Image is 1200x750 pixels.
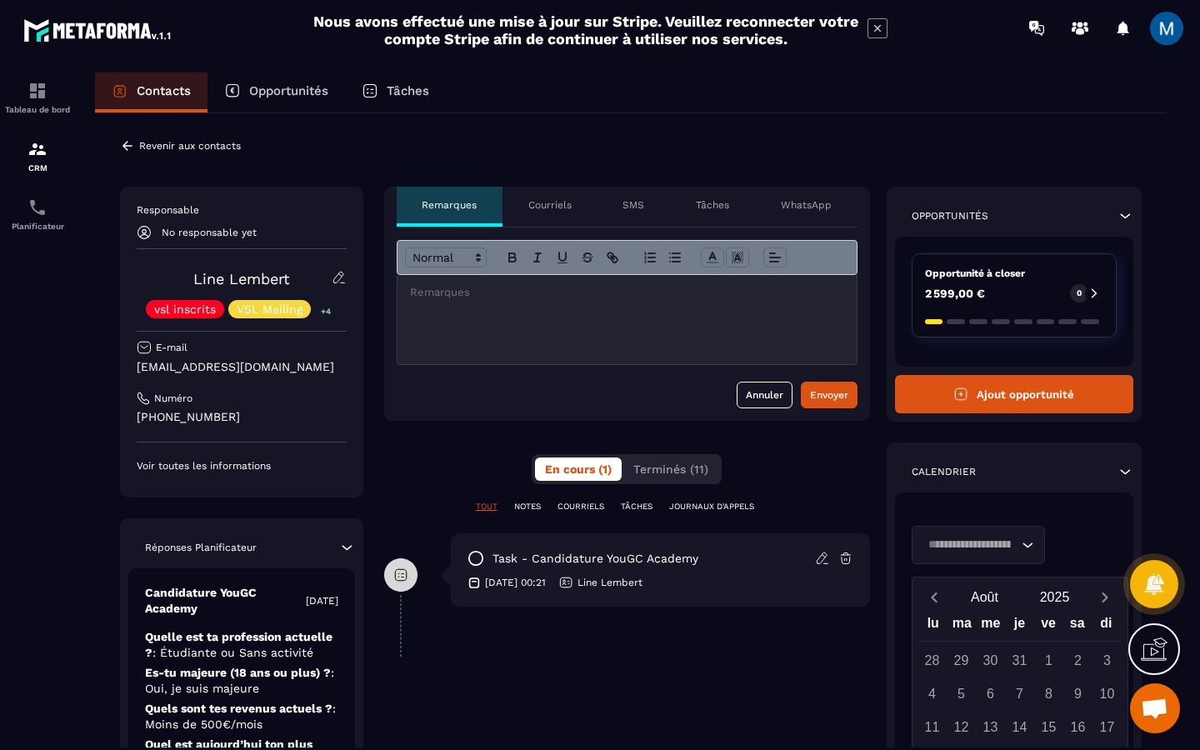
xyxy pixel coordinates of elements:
[139,140,241,152] p: Revenir aux contacts
[1063,712,1092,742] div: 16
[154,392,192,405] p: Numéro
[1092,612,1121,641] div: di
[162,227,257,238] p: No responsable yet
[4,127,71,185] a: formationformationCRM
[485,576,546,589] p: [DATE] 00:21
[4,185,71,243] a: schedulerschedulerPlanificateur
[1034,679,1063,708] div: 8
[1020,582,1090,612] button: Open years overlay
[1005,712,1034,742] div: 14
[1034,712,1063,742] div: 15
[145,629,338,661] p: Quelle est ta profession actuelle ?
[810,387,848,403] div: Envoyer
[918,612,947,641] div: lu
[557,501,604,512] p: COURRIELS
[545,462,612,476] span: En cours (1)
[145,665,338,697] p: Es-tu majeure (18 ans ou plus) ?
[1034,612,1063,641] div: ve
[145,701,338,732] p: Quels sont tes revenus actuels ?
[345,72,446,112] a: Tâches
[306,594,338,607] p: [DATE]
[947,646,976,675] div: 29
[152,646,313,659] span: : Étudiante ou Sans activité
[801,382,857,408] button: Envoyer
[27,81,47,101] img: formation
[95,72,207,112] a: Contacts
[1090,586,1121,608] button: Next month
[315,302,337,320] p: +4
[633,462,708,476] span: Terminés (11)
[137,203,347,217] p: Responsable
[1005,679,1034,708] div: 7
[947,712,976,742] div: 12
[1063,679,1092,708] div: 9
[535,457,622,481] button: En cours (1)
[422,198,477,212] p: Remarques
[621,501,652,512] p: TÂCHES
[976,646,1005,675] div: 30
[528,198,572,212] p: Courriels
[950,582,1020,612] button: Open months overlay
[947,612,977,641] div: ma
[976,712,1005,742] div: 13
[237,303,302,315] p: VSL Mailing
[1130,683,1180,733] a: Ouvrir le chat
[137,83,191,98] p: Contacts
[623,457,718,481] button: Terminés (11)
[696,198,729,212] p: Tâches
[917,679,947,708] div: 4
[4,163,71,172] p: CRM
[154,303,216,315] p: vsl inscrits
[312,12,859,47] h2: Nous avons effectué une mise à jour sur Stripe. Veuillez reconnecter votre compte Stripe afin de ...
[4,68,71,127] a: formationformationTableau de bord
[917,646,947,675] div: 28
[669,501,754,512] p: JOURNAUX D'APPELS
[977,612,1006,641] div: me
[137,359,347,375] p: [EMAIL_ADDRESS][DOMAIN_NAME]
[1062,612,1092,641] div: sa
[145,541,257,554] p: Réponses Planificateur
[145,585,306,617] p: Candidature YouGC Academy
[1092,646,1122,675] div: 3
[249,83,328,98] p: Opportunités
[207,72,345,112] a: Opportunités
[925,287,985,299] p: 2 599,00 €
[1034,646,1063,675] div: 1
[919,586,950,608] button: Previous month
[387,83,429,98] p: Tâches
[1005,612,1034,641] div: je
[1092,712,1122,742] div: 17
[925,267,1104,280] p: Opportunité à closer
[622,198,644,212] p: SMS
[23,15,173,45] img: logo
[514,501,541,512] p: NOTES
[137,459,347,472] p: Voir toutes les informations
[27,197,47,217] img: scheduler
[4,105,71,114] p: Tableau de bord
[976,679,1005,708] div: 6
[737,382,792,408] button: Annuler
[1077,287,1082,299] p: 0
[1063,646,1092,675] div: 2
[577,576,642,589] p: Line Lembert
[781,198,832,212] p: WhatsApp
[917,712,947,742] div: 11
[492,551,698,567] p: task - Candidature YouGC Academy
[4,222,71,231] p: Planificateur
[922,536,1017,554] input: Search for option
[137,409,347,425] p: [PHONE_NUMBER]
[912,465,976,478] p: Calendrier
[912,209,988,222] p: Opportunités
[156,341,187,354] p: E-mail
[1005,646,1034,675] div: 31
[476,501,497,512] p: TOUT
[1092,679,1122,708] div: 10
[27,139,47,159] img: formation
[947,679,976,708] div: 5
[912,526,1045,564] div: Search for option
[895,375,1134,413] button: Ajout opportunité
[193,270,290,287] a: Line Lembert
